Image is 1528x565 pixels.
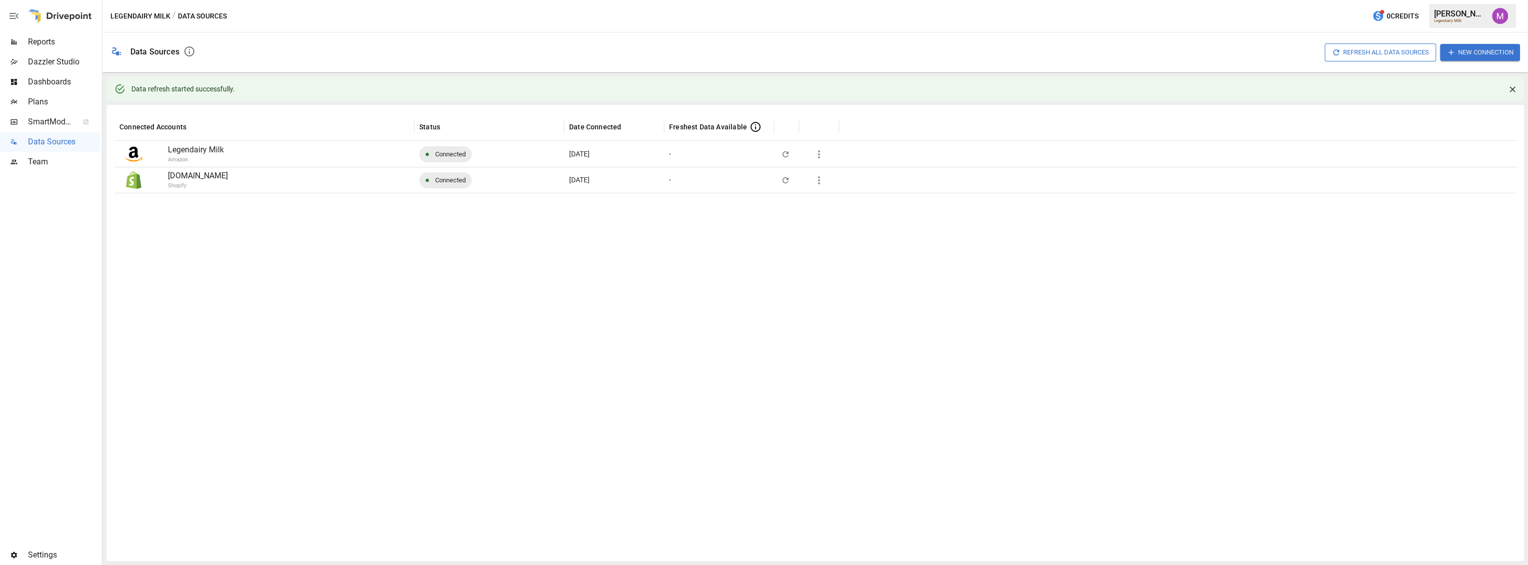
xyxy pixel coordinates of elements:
[564,167,664,193] div: Oct 06 2025
[187,120,201,134] button: Sort
[569,123,621,131] div: Date Connected
[71,114,78,127] span: ™
[131,80,235,98] div: Data refresh started successfully.
[168,156,463,164] p: Amazon
[125,171,142,189] img: Shopify Logo
[28,116,72,128] span: SmartModel
[669,122,747,132] span: Freshest Data Available
[28,156,100,168] span: Team
[168,182,463,190] p: Shopify
[669,167,671,193] div: -
[1434,18,1486,23] div: Legendairy Milk
[28,136,100,148] span: Data Sources
[28,36,100,48] span: Reports
[1505,82,1520,97] button: Close
[780,120,794,134] button: Sort
[669,141,671,167] div: -
[622,120,636,134] button: Sort
[28,549,100,561] span: Settings
[1434,9,1486,18] div: [PERSON_NAME]
[1387,10,1419,22] span: 0 Credits
[28,56,100,68] span: Dazzler Studio
[564,141,664,167] div: Oct 06 2025
[125,145,142,163] img: Amazon Logo
[429,167,472,193] span: Connected
[119,123,186,131] div: Connected Accounts
[419,123,440,131] div: Status
[130,47,179,56] div: Data Sources
[1440,44,1520,60] button: New Connection
[429,141,472,167] span: Connected
[1368,7,1423,25] button: 0Credits
[805,120,819,134] button: Sort
[168,170,409,182] p: [DOMAIN_NAME]
[1492,8,1508,24] img: Umer Muhammed
[110,10,170,22] button: Legendairy Milk
[1325,43,1436,61] button: Refresh All Data Sources
[441,120,455,134] button: Sort
[168,144,409,156] p: Legendairy Milk
[1486,2,1514,30] button: Umer Muhammed
[172,10,176,22] div: /
[28,96,100,108] span: Plans
[28,76,100,88] span: Dashboards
